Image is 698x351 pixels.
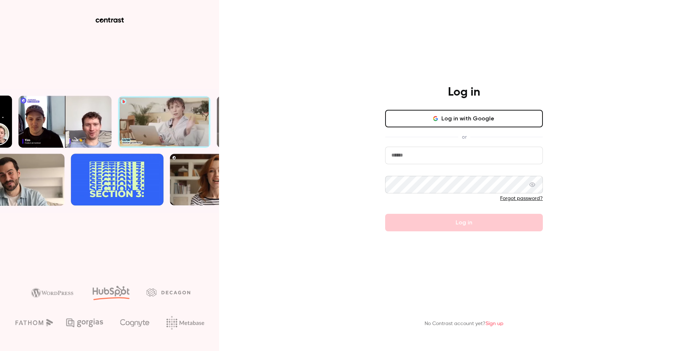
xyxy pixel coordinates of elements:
[385,110,543,127] button: Log in with Google
[448,85,480,100] h4: Log in
[500,196,543,201] a: Forgot password?
[425,320,503,328] p: No Contrast account yet?
[146,288,190,296] img: decagon
[486,321,503,326] a: Sign up
[458,133,470,141] span: or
